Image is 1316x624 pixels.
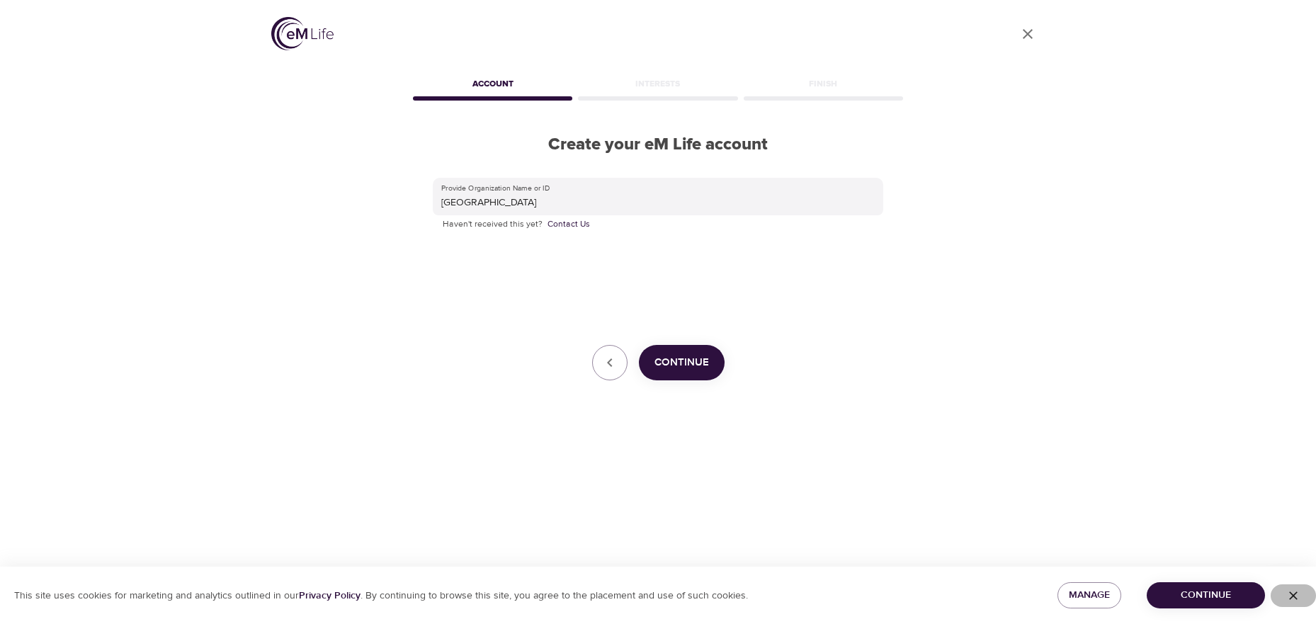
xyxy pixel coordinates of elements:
[1147,582,1265,608] button: Continue
[1069,586,1110,604] span: Manage
[1011,17,1045,51] a: close
[654,353,709,372] span: Continue
[1057,582,1121,608] button: Manage
[548,217,590,232] a: Contact Us
[1158,586,1254,604] span: Continue
[639,345,725,380] button: Continue
[299,589,361,602] a: Privacy Policy
[410,135,906,155] h2: Create your eM Life account
[443,217,873,232] p: Haven't received this yet?
[271,17,334,50] img: logo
